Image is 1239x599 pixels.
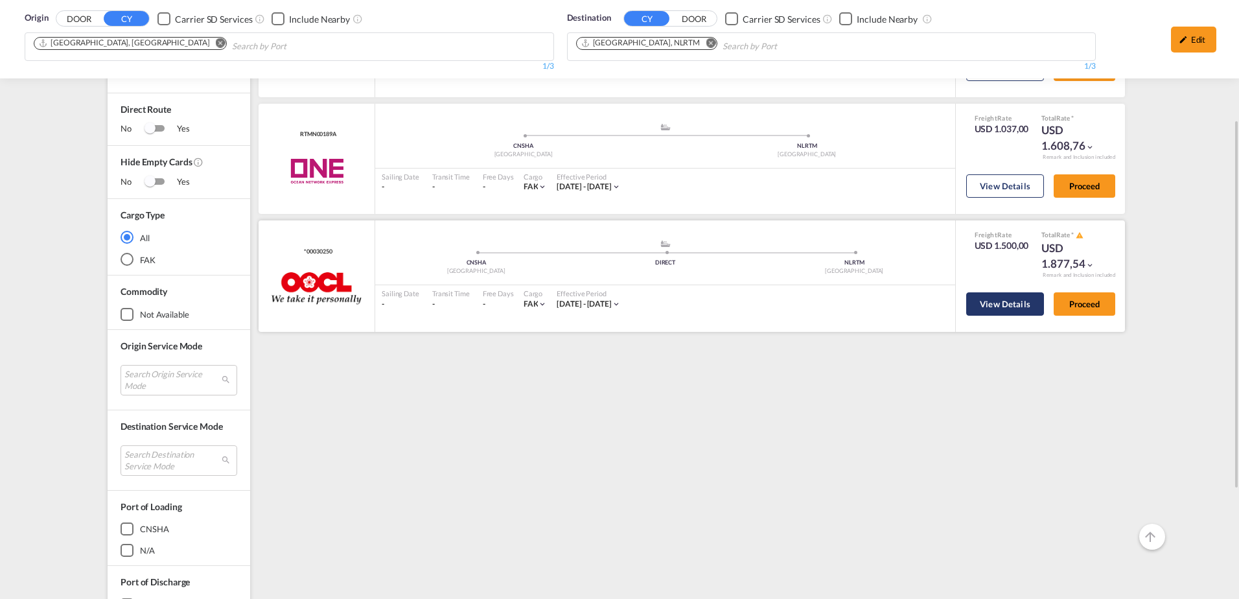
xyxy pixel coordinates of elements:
md-checkbox: Checkbox No Ink [725,12,820,25]
button: Remove [207,38,226,51]
span: [DATE] - [DATE] [557,182,612,191]
button: DOOR [56,12,102,27]
div: - [483,182,485,193]
div: Sailing Date [382,172,419,182]
button: Remove [697,38,717,51]
div: USD 1.500,00 [975,239,1029,252]
md-icon: assets/icons/custom/ship-fill.svg [658,124,673,130]
div: Total Rate [1041,230,1106,241]
div: Freight Rate [975,113,1029,123]
md-icon: Unchecked: Ignores neighbouring ports when fetching rates.Checked : Includes neighbouring ports w... [353,14,363,24]
span: Port of Discharge [121,576,190,587]
md-icon: icon-chevron-down [538,182,547,191]
div: Carrier SD Services [175,13,252,26]
div: - [432,182,470,193]
div: - [382,299,419,310]
button: icon-alert [1074,231,1083,241]
md-icon: Activate this filter to exclude rate cards without rates. [193,157,203,167]
md-checkbox: Checkbox No Ink [157,12,252,25]
md-checkbox: N/A [121,544,237,557]
div: Include Nearby [289,13,350,26]
input: Search by Port [723,36,846,57]
div: CNSHA [382,259,571,267]
div: Cargo Type [121,209,165,222]
div: - [382,182,419,193]
div: Carrier SD Services [743,13,820,26]
div: - [483,299,485,310]
input: Search by Port [232,36,355,57]
div: USD 1.877,54 [1041,241,1106,272]
div: Remark and Inclusion included [1033,272,1125,279]
span: Yes [164,123,190,135]
div: N/A [140,545,155,556]
span: Subject to Remarks [1070,114,1074,122]
span: Yes [164,176,190,189]
span: FAK [524,299,538,309]
md-chips-wrap: Chips container. Use arrow keys to select chips. [574,33,851,57]
div: Effective Period [557,288,621,298]
md-icon: assets/icons/custom/ship-fill.svg [658,241,673,247]
md-icon: icon-chevron-down [538,299,547,309]
div: 15 Sep 2025 - 14 Oct 2025 [557,299,612,310]
span: Commodity [121,286,167,297]
span: Origin Service Mode [121,340,202,351]
button: Go to Top [1139,524,1165,550]
div: Effective Period [557,172,621,182]
div: CNSHA [140,523,169,535]
span: FAK [524,182,538,191]
span: Hide Empty Cards [121,156,237,176]
div: icon-pencilEdit [1171,27,1216,53]
md-checkbox: Checkbox No Ink [272,12,350,25]
div: NLRTM [759,259,949,267]
md-icon: icon-arrow-up [1142,529,1158,545]
div: 1/3 [25,61,554,72]
span: Subject to Remarks [1070,231,1075,239]
button: CY [104,11,149,26]
div: Total Rate [1041,113,1106,123]
div: 12 Sep 2025 - 30 Sep 2025 [557,182,612,193]
span: [DATE] - [DATE] [557,299,612,309]
md-icon: icon-chevron-down [612,299,621,309]
div: Press delete to remove this chip. [581,38,703,49]
div: [GEOGRAPHIC_DATA] [666,150,949,159]
div: CNSHA [382,142,666,150]
button: Proceed [1054,292,1115,316]
md-icon: icon-chevron-down [612,182,621,191]
span: *00030250 [301,248,332,256]
div: [GEOGRAPHIC_DATA] [382,150,666,159]
div: [GEOGRAPHIC_DATA] [759,267,949,276]
md-radio-button: FAK [121,253,237,266]
div: [GEOGRAPHIC_DATA] [382,267,571,276]
md-icon: icon-alert [1076,231,1083,239]
div: Press delete to remove this chip. [38,38,212,49]
div: USD 1.037,00 [975,123,1029,135]
div: NLRTM [666,142,949,150]
div: Transit Time [432,288,470,298]
div: Sailing Date [382,288,419,298]
md-checkbox: Checkbox No Ink [839,12,918,25]
button: Proceed [1054,174,1115,198]
div: Shanghai, CNSHA [38,38,209,49]
span: No [121,176,145,189]
div: Remark and Inclusion included [1033,154,1125,161]
md-icon: icon-chevron-down [1085,143,1094,152]
span: Direct Route [121,103,237,123]
md-radio-button: All [121,231,237,244]
div: Contract / Rate Agreement / Tariff / Spot Pricing Reference Number: RTMN00189A [297,130,336,139]
div: Transit Time [432,172,470,182]
md-icon: icon-chevron-down [1085,261,1094,270]
button: DOOR [671,12,717,27]
span: Destination [567,12,611,25]
div: Cargo [524,288,548,298]
img: ONE [275,155,358,187]
span: Origin [25,12,48,25]
div: - [432,299,470,310]
span: Destination Service Mode [121,421,223,432]
button: CY [624,11,669,26]
md-chips-wrap: Chips container. Use arrow keys to select chips. [32,33,360,57]
span: Port of Loading [121,501,182,512]
span: No [121,123,145,135]
button: View Details [966,174,1044,198]
div: Cargo [524,172,548,182]
div: Free Days [483,172,514,182]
